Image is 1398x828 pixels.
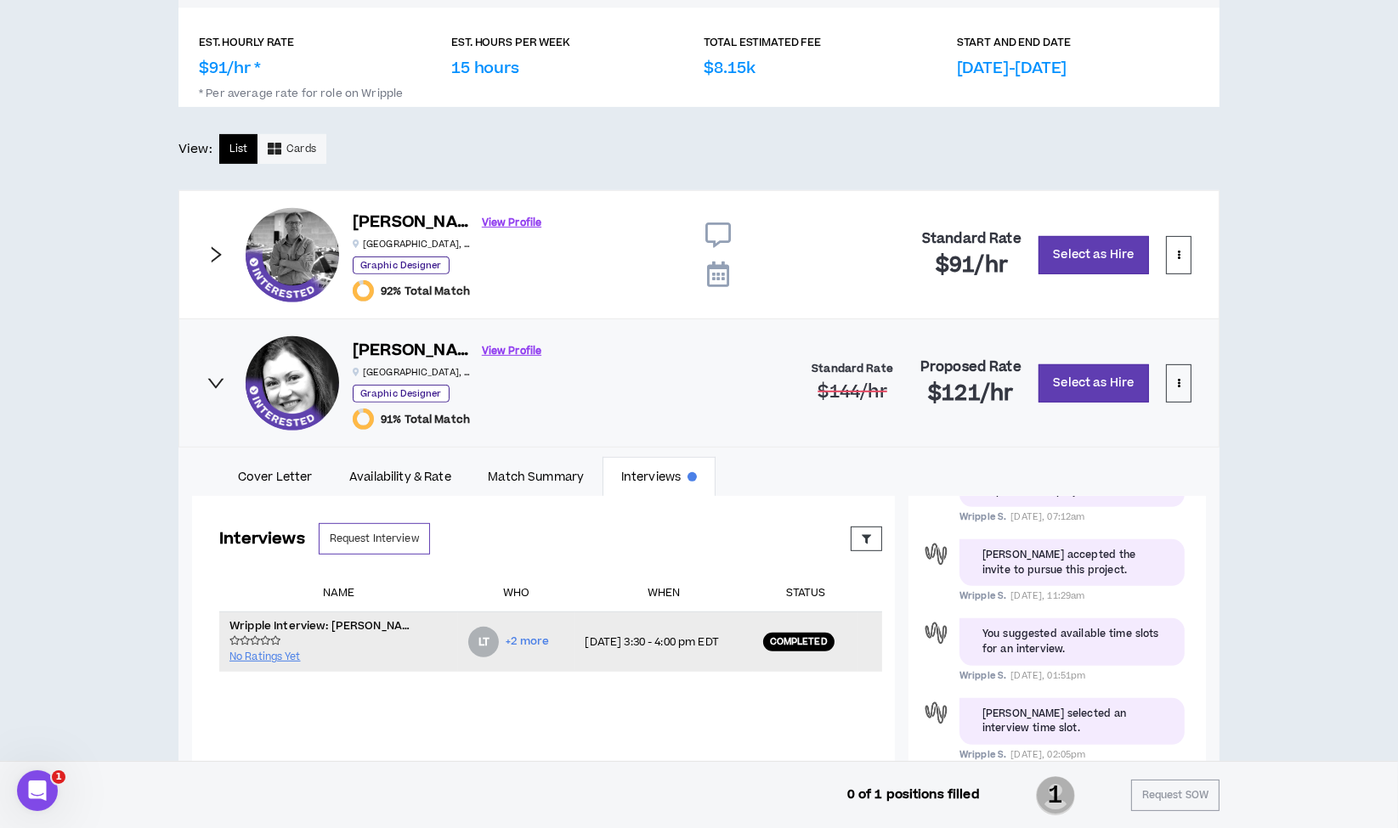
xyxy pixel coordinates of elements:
iframe: Intercom live chat [17,770,58,811]
p: 0 of 1 positions filled [847,786,980,804]
p: EST. HOURS PER WEEK [451,35,570,50]
span: [DATE], 02:05pm [1010,748,1085,761]
th: Status [753,575,858,612]
div: Completed [763,633,835,651]
button: Request Interview [319,523,430,555]
div: Lauren-Bridget T. [468,627,499,657]
a: Availability & Rate [331,457,469,496]
h2: $121 /hr [928,380,1014,408]
h4: Proposed Rate [920,359,1022,375]
h4: Standard Rate [812,363,893,375]
a: Cover Letter [219,457,331,496]
th: Name [219,575,458,612]
div: [PERSON_NAME] accepted the invite to pursue this project. [982,548,1162,577]
button: Cards [258,134,326,164]
p: [DATE] 3:30 - 4:00 pm EDT [585,635,742,649]
a: Match Summary [470,457,603,496]
span: right [207,374,225,392]
p: View: [178,140,212,159]
p: [GEOGRAPHIC_DATA] , [GEOGRAPHIC_DATA] [353,366,472,379]
span: Wripple S. [959,669,1006,682]
p: TOTAL ESTIMATED FEE [705,35,822,50]
p: [GEOGRAPHIC_DATA] , [GEOGRAPHIC_DATA] [353,238,472,251]
span: [DATE], 07:12am [1010,510,1084,523]
span: 91% Total Match [381,413,470,426]
div: Wripple S. [921,618,951,648]
button: Select as Hire [1039,236,1149,274]
span: [DATE], 11:29am [1010,589,1084,602]
a: View Profile [482,208,541,238]
span: Cards [286,141,316,157]
p: $8.15k [705,57,756,80]
span: Wripple S. [959,748,1006,761]
button: Request SOW [1131,780,1220,811]
span: +2 more [506,634,549,650]
div: LT [478,637,490,647]
span: Wripple S. [959,589,1006,602]
div: You suggested available time slots for an interview. [982,627,1162,656]
div: Irina I. [246,336,339,430]
span: [DATE], 01:51pm [1010,669,1085,682]
p: Graphic Designer [353,385,450,403]
a: Interviews [603,457,716,496]
span: $144 /hr [818,380,886,404]
div: [PERSON_NAME] selected an interview time slot. [982,707,1162,736]
p: $91/hr [199,57,261,80]
button: No Ratings Yet [229,633,301,665]
p: START AND END DATE [957,35,1071,50]
h2: $91 /hr [936,252,1008,279]
p: [DATE]-[DATE] [957,57,1067,80]
h6: [PERSON_NAME] [353,211,472,235]
h6: [PERSON_NAME] [353,339,472,363]
div: Wripple S. [921,539,951,569]
span: 1 [52,770,65,784]
span: 1 [1036,774,1075,817]
p: EST. HOURLY RATE [199,35,294,50]
span: Wripple S. [959,510,1006,523]
p: Graphic Designer [353,256,450,274]
div: Dustin G. [246,208,339,301]
th: Who [458,575,574,612]
h4: Standard Rate [922,231,1022,247]
button: Select as Hire [1039,364,1149,403]
a: View Profile [482,336,541,366]
span: 92% Total Match [381,284,470,298]
span: right [207,245,225,264]
p: 15 hours [451,57,519,80]
th: When [574,575,752,612]
p: * Per average rate for role on Wripple [199,80,1199,100]
div: Wripple S. [921,698,951,728]
p: Wripple Interview: [PERSON_NAME] + [PERSON_NAME] for Graphic Designer [229,619,416,633]
h3: Interviews [219,527,305,550]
